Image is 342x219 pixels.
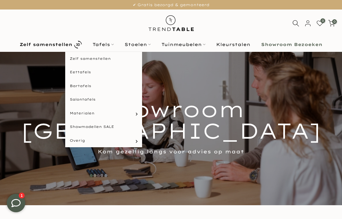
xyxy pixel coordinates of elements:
a: Bartafels [65,79,142,93]
a: Showroom Bezoeken [256,41,328,48]
iframe: toggle-frame [1,188,31,218]
a: Showmodellen SALE [65,120,142,134]
a: Materialen [65,106,142,120]
b: Zelf samenstellen [20,42,72,47]
span: Materialen [70,111,94,116]
a: Eettafels [65,65,142,79]
a: Kleurstalen [211,41,256,48]
img: trend-table [144,10,198,37]
span: 0 [320,18,325,23]
a: 0 [328,20,335,27]
a: Zelf samenstellen [65,52,142,66]
span: Overig [70,138,85,143]
a: Overig [65,134,142,148]
a: Zelf samenstellen [14,39,87,50]
b: Showroom Bezoeken [261,42,322,47]
span: 0 [332,19,337,24]
a: Tuinmeubelen [156,41,211,48]
p: ✔ Gratis bezorgd & gemonteerd [8,2,334,8]
a: Stoelen [119,41,156,48]
a: 0 [316,20,323,27]
a: Salontafels [65,93,142,106]
a: Tafels [87,41,119,48]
